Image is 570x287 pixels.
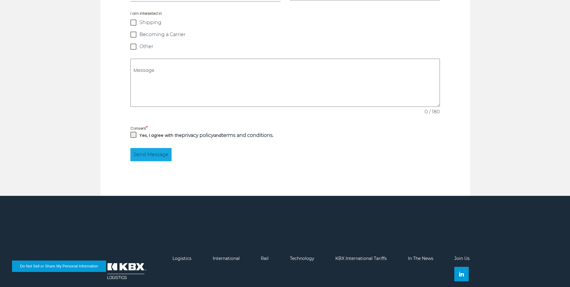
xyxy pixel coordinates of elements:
span: 0 / 180 [425,108,440,116]
label: Becoming a Carrier [130,32,440,38]
a: privacy policy [182,132,213,138]
a: In The News [408,256,433,261]
button: Send Message [130,148,172,161]
a: terms and conditions [221,132,273,138]
a: KBX International Tariffs [335,256,387,261]
span: I am interested in [130,11,440,17]
label: Consent [130,125,440,132]
label: Shipping [130,20,440,26]
a: Join Us [454,256,470,261]
a: Rail [261,256,269,261]
a: Logistics [172,256,191,261]
img: kbx logo [100,256,151,286]
a: International [213,256,240,261]
span: Becoming a Carrier [139,32,185,38]
label: Other [130,44,440,50]
strong: . [221,132,273,138]
p: Yes, I agree with the and [139,132,273,139]
button: Do Not Sell or Share My Personal Information [12,261,106,272]
a: Technology [290,256,314,261]
img: Linkedin [459,272,464,276]
span: Other [139,44,153,50]
span: Shipping [139,20,161,26]
span: Send Message [133,151,169,158]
